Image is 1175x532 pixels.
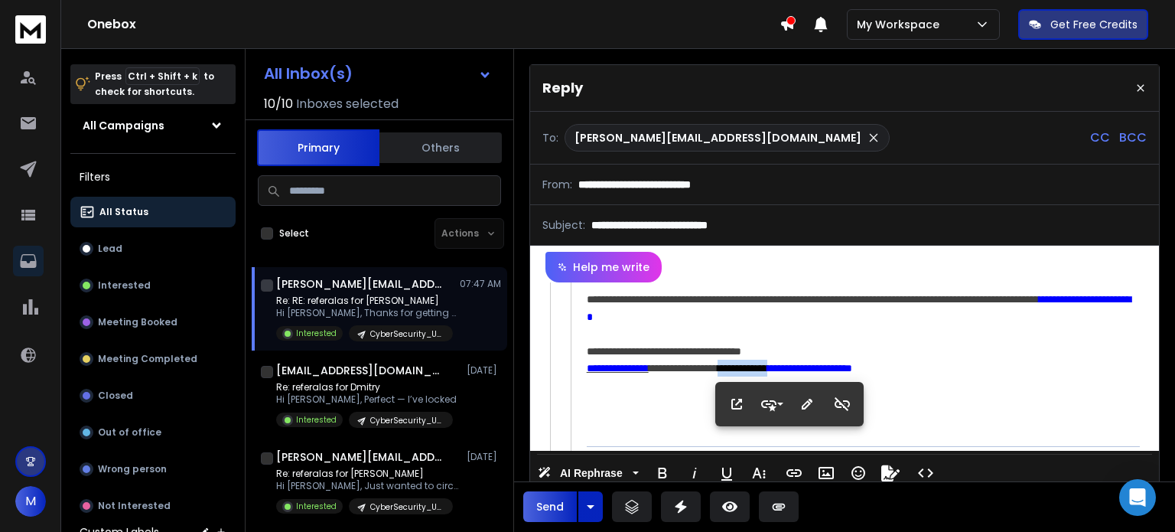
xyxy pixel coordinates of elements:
label: Select [279,227,309,240]
button: Insert Image (Ctrl+P) [812,458,841,488]
button: Code View [911,458,940,488]
p: Not Interested [98,500,171,512]
button: Signature [876,458,905,488]
button: AI Rephrase [535,458,642,488]
button: Interested [70,270,236,301]
button: Help me write [545,252,662,282]
span: 10 / 10 [264,95,293,113]
button: Underline (Ctrl+U) [712,458,741,488]
p: Subject: [542,217,585,233]
p: Interested [98,279,151,292]
p: [DATE] [467,364,501,377]
button: Out of office [70,417,236,448]
h1: All Campaigns [83,118,164,133]
p: Re: RE: referalas for [PERSON_NAME] [276,295,460,307]
button: Emoticons [844,458,873,488]
p: Interested [296,414,337,426]
p: CyberSecurity_USA [370,328,444,340]
p: Get Free Credits [1050,17,1138,32]
h1: Onebox [87,15,780,34]
p: CyberSecurity_USA [370,415,444,426]
div: Open Intercom Messenger [1119,479,1156,516]
span: AI Rephrase [557,467,626,480]
button: Send [523,491,577,522]
button: Edit Link [793,389,822,419]
h3: Inboxes selected [296,95,399,113]
p: To: [542,130,558,145]
button: Unlink [828,389,857,419]
p: Closed [98,390,133,402]
p: [DATE] [467,451,501,463]
p: Re: referalas for [PERSON_NAME] [276,468,460,480]
p: Reply [542,77,583,99]
p: Meeting Booked [98,316,177,328]
p: [PERSON_NAME][EMAIL_ADDRESS][DOMAIN_NAME] [574,130,861,145]
p: Press to check for shortcuts. [95,69,214,100]
p: CyberSecurity_USA [370,501,444,513]
button: All Inbox(s) [252,58,504,89]
button: Open Link [722,389,751,419]
p: Re: referalas for Dmitry [276,381,457,393]
p: Interested [296,501,337,512]
button: Not Interested [70,491,236,521]
p: My Workspace [857,17,946,32]
button: Style [757,389,786,419]
span: Ctrl + Shift + k [125,67,200,85]
p: 07:47 AM [460,278,501,290]
p: Meeting Completed [98,353,197,365]
h1: [EMAIL_ADDRESS][DOMAIN_NAME] [276,363,444,378]
p: Out of office [98,426,161,439]
button: Lead [70,233,236,264]
h1: All Inbox(s) [264,66,353,81]
button: Wrong person [70,454,236,485]
button: Closed [70,380,236,411]
button: M [15,486,46,517]
h1: [PERSON_NAME][EMAIL_ADDRESS][DOMAIN_NAME] [276,276,444,292]
button: Meeting Booked [70,307,236,338]
p: From: [542,177,572,192]
p: All Status [99,206,148,218]
p: Wrong person [98,463,167,475]
p: CC [1090,129,1110,147]
p: BCC [1119,129,1147,147]
h1: [PERSON_NAME][EMAIL_ADDRESS][DOMAIN_NAME] [276,449,444,465]
button: More Text [744,458,773,488]
button: Others [379,131,502,165]
button: Meeting Completed [70,344,236,374]
img: logo [15,15,46,44]
button: Get Free Credits [1018,9,1148,40]
button: Insert Link (Ctrl+K) [780,458,809,488]
h3: Filters [70,166,236,188]
button: Bold (Ctrl+B) [648,458,677,488]
p: Lead [98,243,122,255]
button: All Status [70,197,236,227]
button: Primary [257,129,379,166]
button: All Campaigns [70,110,236,141]
p: Interested [296,328,337,339]
p: Hi [PERSON_NAME], Perfect — I’ve locked [276,393,457,406]
p: Hi [PERSON_NAME], Thanks for getting back [276,307,460,319]
p: Hi [PERSON_NAME], Just wanted to circle [276,480,460,492]
button: Italic (Ctrl+I) [680,458,709,488]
